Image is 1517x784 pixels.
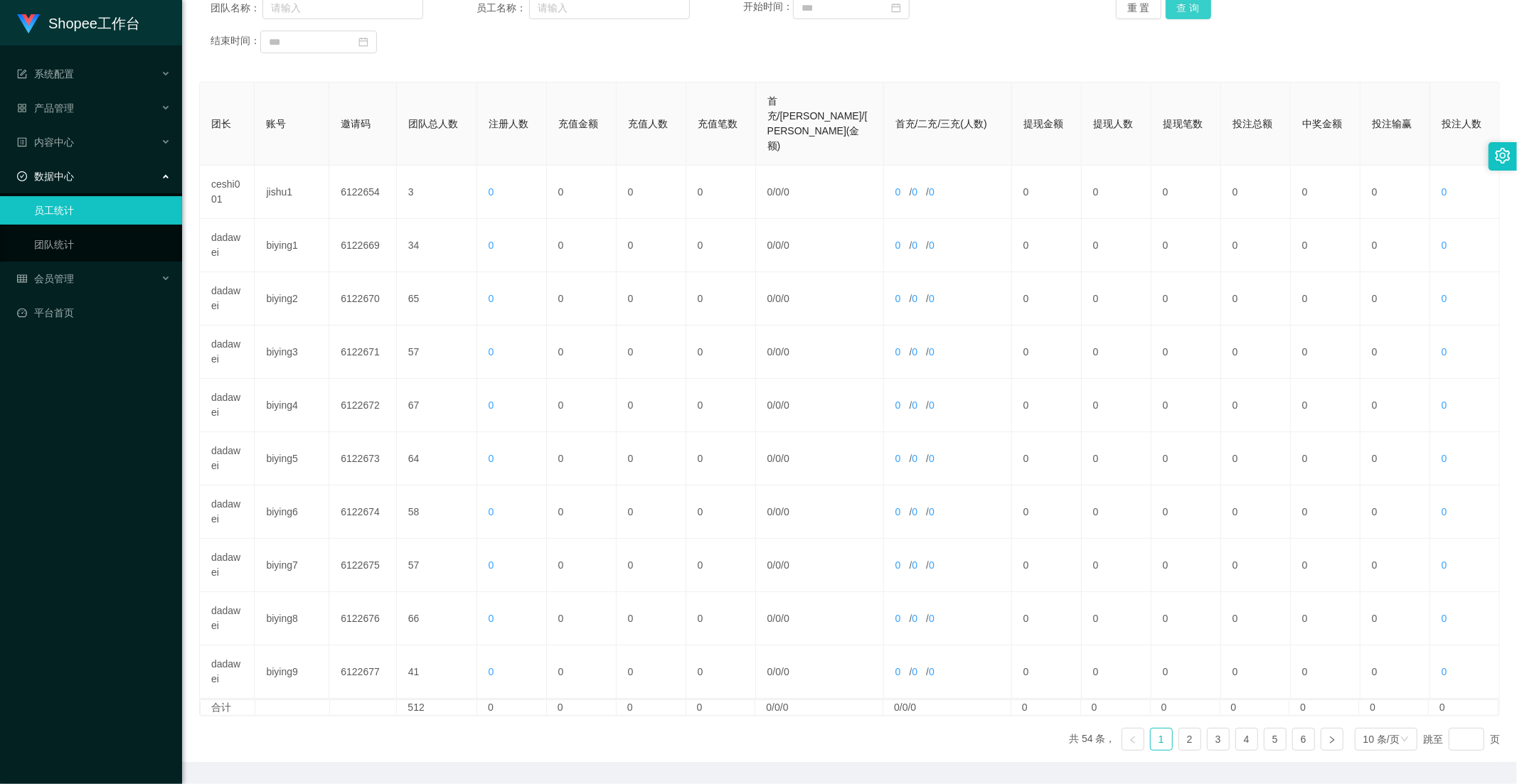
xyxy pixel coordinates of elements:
span: 团长 [211,118,231,129]
span: 产品管理 [17,102,74,114]
span: 0 [912,559,917,571]
td: 0 [1291,539,1361,592]
i: 图标: left [1129,736,1137,744]
span: 投注输赢 [1372,118,1412,129]
td: 6122674 [329,485,397,539]
td: 0 [1082,379,1151,432]
td: 0 [1221,379,1291,432]
td: biying9 [255,645,329,699]
span: 0 [895,613,901,624]
td: 67 [397,379,477,432]
td: 0 [1151,432,1221,485]
span: 0 [1442,293,1447,304]
a: 1 [1151,729,1172,750]
span: 0 [775,240,781,251]
span: 0 [489,293,494,304]
td: 58 [397,485,477,539]
a: 2 [1179,729,1201,750]
span: 内容中心 [17,136,74,148]
span: 0 [895,346,901,358]
span: 0 [929,559,935,571]
td: dadawei [200,379,255,432]
td: 0 [1361,485,1430,539]
span: 0 [895,240,901,251]
li: 2 [1178,728,1201,751]
span: 0 [775,346,781,358]
td: / / [756,592,884,645]
li: 4 [1235,728,1258,751]
td: 0 [617,379,686,432]
td: 0 [617,485,686,539]
td: dadawei [200,592,255,645]
span: 0 [895,399,901,411]
span: 0 [784,506,789,517]
span: 0 [929,399,935,411]
span: 0 [775,453,781,464]
span: 0 [912,399,917,411]
td: 0 [1361,539,1430,592]
li: 6 [1292,728,1315,751]
img: logo.9652507e.png [17,14,40,34]
i: 图标: setting [1495,148,1511,163]
span: 0 [912,293,917,304]
td: / / [884,645,1012,699]
td: 0 [686,432,756,485]
span: 0 [767,506,773,517]
td: 0 [1221,166,1291,219]
td: 0 [1221,485,1291,539]
td: 0 [1291,272,1361,326]
td: 0 [547,700,617,715]
td: dadawei [200,326,255,379]
td: 0 [1291,379,1361,432]
span: 0 [489,453,494,464]
span: 0 [912,506,917,517]
td: biying8 [255,592,329,645]
td: 0 [686,326,756,379]
span: 员工名称： [477,1,528,16]
td: / / [884,326,1012,379]
li: 3 [1207,728,1230,751]
span: 0 [784,186,789,198]
span: 0 [775,399,781,411]
span: 0 [1442,399,1447,411]
td: jishu1 [255,166,329,219]
td: 0 [547,272,617,326]
span: 提现金额 [1023,118,1063,129]
td: 0 [1082,432,1151,485]
a: Shopee工作台 [17,17,140,28]
span: 首充/[PERSON_NAME]/[PERSON_NAME](金额) [767,95,868,151]
td: 0 [1221,326,1291,379]
td: 0 [1361,645,1430,699]
span: 0 [912,613,917,624]
td: biying3 [255,326,329,379]
i: 图标: form [17,69,27,79]
td: 0 [1082,539,1151,592]
td: 0 [686,645,756,699]
td: 0 [686,485,756,539]
span: 0 [775,666,781,677]
td: 0 [617,592,686,645]
span: 0 [489,506,494,517]
span: 0 [1442,506,1447,517]
td: 66 [397,592,477,645]
li: 下一页 [1321,728,1343,751]
td: 0 [1151,166,1221,219]
span: 0 [929,666,935,677]
td: 0 [547,219,617,272]
span: 提现笔数 [1163,118,1203,129]
td: 0 [1221,645,1291,699]
td: 0 [686,539,756,592]
td: / / [884,166,1012,219]
td: 0 [1012,592,1082,645]
td: 0 [1082,326,1151,379]
i: 图标: profile [17,137,27,147]
td: 0 [1151,272,1221,326]
span: 0 [1442,666,1447,677]
span: 0 [912,186,917,198]
td: / / [884,592,1012,645]
td: 0 [547,485,617,539]
span: 0 [895,186,901,198]
span: 0 [767,613,773,624]
span: 注册人数 [489,118,528,129]
span: 0 [489,186,494,198]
